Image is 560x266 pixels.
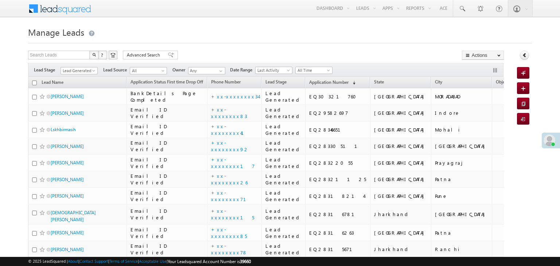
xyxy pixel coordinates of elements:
[265,208,302,221] div: Lead Generated
[131,226,204,239] div: Email ID Verified
[435,246,489,253] div: Ranchi
[51,247,84,252] a: [PERSON_NAME]
[28,26,84,38] span: Manage Leads
[172,67,188,73] span: Owner
[309,246,367,253] div: EQ28315671
[435,126,489,133] div: Mohali
[101,52,104,58] span: ?
[131,79,203,85] span: Application Status First time Drop Off
[188,67,225,74] input: Type to Search
[309,79,349,85] span: Application Number
[211,79,241,85] span: Phone Number
[374,230,428,236] div: [GEOGRAPHIC_DATA]
[34,67,61,73] span: Lead Stage
[211,93,258,99] a: +xx-xxxxxxxx34
[309,126,367,133] div: EQ28346651
[435,176,489,183] div: Patna
[168,259,251,264] span: Your Leadsquared Account Number is
[374,126,428,133] div: [GEOGRAPHIC_DATA]
[462,51,504,60] button: Actions
[435,79,442,85] span: City
[61,67,96,74] span: Lead Generated
[51,160,84,165] a: [PERSON_NAME]
[370,78,388,87] a: State
[350,80,355,86] span: (sorted descending)
[127,52,162,58] span: Advanced Search
[139,259,167,263] a: Acceptable Use
[309,110,367,116] div: EQ29582697
[51,127,76,132] a: Lskhbirmasih
[230,67,255,73] span: Date Range
[265,140,302,153] div: Lead Generated
[109,259,138,263] a: Terms of Service
[127,78,207,87] a: Application Status First time Drop Off
[295,67,332,74] a: All Time
[131,243,204,256] div: Email ID Verified
[131,140,204,153] div: Email ID Verified
[211,226,247,239] a: +xx-xxxxxxxx85
[435,160,489,166] div: Prayagraj
[435,230,489,236] div: Patna
[131,156,204,169] div: Email ID Verified
[131,189,204,203] div: Email ID Verified
[32,81,37,85] input: Check all records
[28,258,251,265] span: © 2025 LeadSquared | | | | |
[265,123,302,136] div: Lead Generated
[51,94,84,99] a: [PERSON_NAME]
[306,78,359,87] a: Application Number (sorted descending)
[131,173,204,186] div: Email ID Verified
[265,226,302,239] div: Lead Generated
[79,259,108,263] a: Contact Support
[256,67,290,74] span: Last Activity
[51,230,84,235] a: [PERSON_NAME]
[435,193,489,199] div: Pune
[211,173,248,185] a: +xx-xxxxxxxx26
[309,230,367,236] div: EQ28316263
[435,143,489,149] div: [GEOGRAPHIC_DATA]
[374,176,428,183] div: [GEOGRAPHIC_DATA]
[496,79,530,85] span: Objection Remark
[374,211,428,218] div: Jharkhand
[38,78,67,88] a: Lead Name
[435,211,489,218] div: [GEOGRAPHIC_DATA]
[130,67,165,74] span: All
[309,160,367,166] div: EQ28322055
[262,78,290,87] a: Lead Stage
[51,177,84,182] a: [PERSON_NAME]
[265,156,302,169] div: Lead Generated
[374,143,428,149] div: [GEOGRAPHIC_DATA]
[51,110,84,116] a: [PERSON_NAME]
[98,51,107,59] button: ?
[265,106,302,120] div: Lead Generated
[265,79,287,85] span: Lead Stage
[240,259,251,264] span: 39660
[211,208,254,220] a: +xx-xxxxxxxx15
[309,193,367,199] div: EQ28318214
[265,189,302,203] div: Lead Generated
[492,78,534,87] a: Objection Remark
[255,67,292,74] a: Last Activity
[374,110,428,116] div: [GEOGRAPHIC_DATA]
[265,173,302,186] div: Lead Generated
[92,53,96,56] img: Search
[103,67,130,73] span: Lead Source
[68,259,78,263] a: About
[211,123,253,136] a: +xx-xxxxxxxx41
[374,79,384,85] span: State
[309,176,367,183] div: EQ28321125
[435,110,489,116] div: Indore
[309,93,367,100] div: EQ30321760
[51,210,96,222] a: [DEMOGRAPHIC_DATA][PERSON_NAME]
[211,243,248,255] a: +xx-xxxxxxxx78
[309,211,367,218] div: EQ28316781
[131,106,204,120] div: Email ID Verified
[211,140,249,152] a: +xx-xxxxxxxx92
[309,143,367,149] div: EQ28330511
[51,144,84,149] a: [PERSON_NAME]
[131,208,204,221] div: Email ID Verified
[61,67,98,74] a: Lead Generated
[374,93,428,100] div: [GEOGRAPHIC_DATA]
[296,67,330,74] span: All Time
[130,67,167,74] a: All
[131,123,204,136] div: Email ID Verified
